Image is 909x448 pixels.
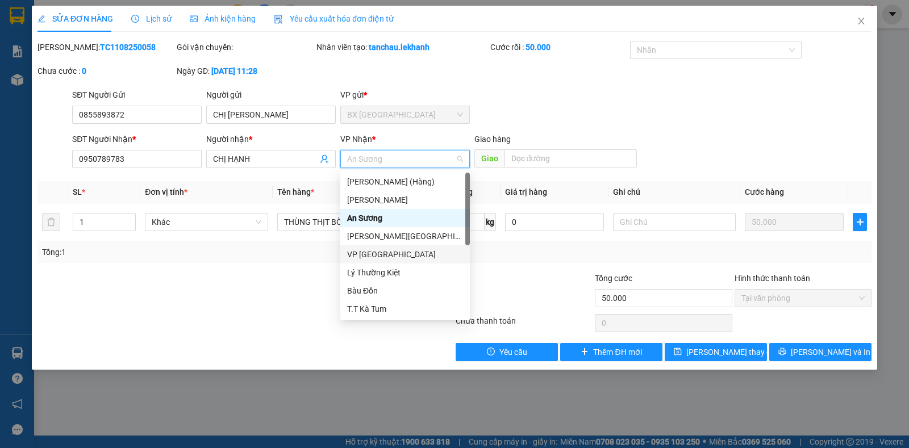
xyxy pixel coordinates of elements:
span: SỬA ĐƠN HÀNG [37,14,113,23]
span: plus [853,217,866,227]
div: Dương Minh Châu [340,227,470,245]
div: [PERSON_NAME] [347,194,463,206]
span: Yêu cầu xuất hóa đơn điện tử [274,14,394,23]
button: exclamation-circleYêu cầu [456,343,558,361]
div: Chưa thanh toán [454,315,594,334]
span: close [857,16,866,26]
span: picture [190,15,198,23]
span: Yêu cầu [499,346,527,358]
div: Mỹ Hương [340,191,470,209]
b: [DATE] 11:28 [211,66,257,76]
div: Lý Thường Kiệt [340,263,470,282]
span: SL [73,187,82,196]
img: icon [274,15,283,24]
span: Lịch sử [131,14,172,23]
span: VP Nhận [340,135,372,144]
div: T.T Kà Tum [340,300,470,318]
span: Tại văn phòng [741,290,865,307]
span: plus [581,347,589,357]
div: [PERSON_NAME][GEOGRAPHIC_DATA] [347,230,463,242]
input: VD: Bàn, Ghế [277,213,400,231]
div: T.T Kà Tum [347,303,463,315]
button: plus [853,213,867,231]
span: Tên hàng [277,187,314,196]
button: Close [845,6,877,37]
button: save[PERSON_NAME] thay đổi [665,343,767,361]
div: Nhân viên tạo: [316,41,489,53]
b: 50.000 [526,43,551,52]
b: TC1108250058 [100,43,156,52]
span: [PERSON_NAME] thay đổi [686,346,777,358]
div: [PERSON_NAME] (Hàng) [347,175,463,188]
span: user-add [320,154,329,164]
div: VP [GEOGRAPHIC_DATA] [347,248,463,261]
span: printer [778,347,786,357]
div: Ngày GD: [177,65,314,77]
div: Người gửi [206,89,336,101]
span: Ảnh kiện hàng [190,14,256,23]
button: printer[PERSON_NAME] và In [769,343,872,361]
div: Bàu Đồn [347,284,463,297]
div: Mỹ Hương (Hàng) [340,173,470,191]
th: Ghi chú [608,181,740,203]
div: SĐT Người Nhận [72,133,202,145]
span: down [126,223,133,230]
b: tanchau.lekhanh [369,43,430,52]
div: Gói vận chuyển: [177,41,314,53]
div: Cước rồi : [490,41,627,53]
span: edit [37,15,45,23]
span: kg [485,213,496,231]
div: Bàu Đồn [340,282,470,300]
span: Thêm ĐH mới [593,346,641,358]
span: Cước hàng [745,187,784,196]
input: Ghi Chú [613,213,736,231]
span: exclamation-circle [487,347,495,357]
span: An Sương [347,150,463,168]
label: Hình thức thanh toán [735,274,810,283]
span: Increase Value [123,213,135,222]
button: plusThêm ĐH mới [560,343,662,361]
div: VP Tân Bình [340,245,470,263]
span: Giao hàng [474,135,511,144]
span: Khác [152,213,261,231]
span: [PERSON_NAME] và In [791,346,870,358]
span: Decrease Value [123,222,135,231]
b: 0 [82,66,86,76]
div: VP gửi [340,89,470,101]
div: Lý Thường Kiệt [347,266,463,279]
div: An Sương [340,209,470,227]
span: save [674,347,682,357]
input: Dọc đường [504,149,637,168]
div: Chưa cước : [37,65,174,77]
div: [PERSON_NAME]: [37,41,174,53]
input: 0 [745,213,844,231]
span: Giao [474,149,504,168]
div: Người nhận [206,133,336,145]
span: Tổng cước [595,274,632,283]
span: Giá trị hàng [505,187,547,196]
div: Tổng: 1 [42,246,352,258]
span: Đơn vị tính [145,187,187,196]
span: BX Tân Châu [347,106,463,123]
span: clock-circle [131,15,139,23]
div: An Sương [347,212,463,224]
button: delete [42,213,60,231]
div: SĐT Người Gửi [72,89,202,101]
span: up [126,215,133,222]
